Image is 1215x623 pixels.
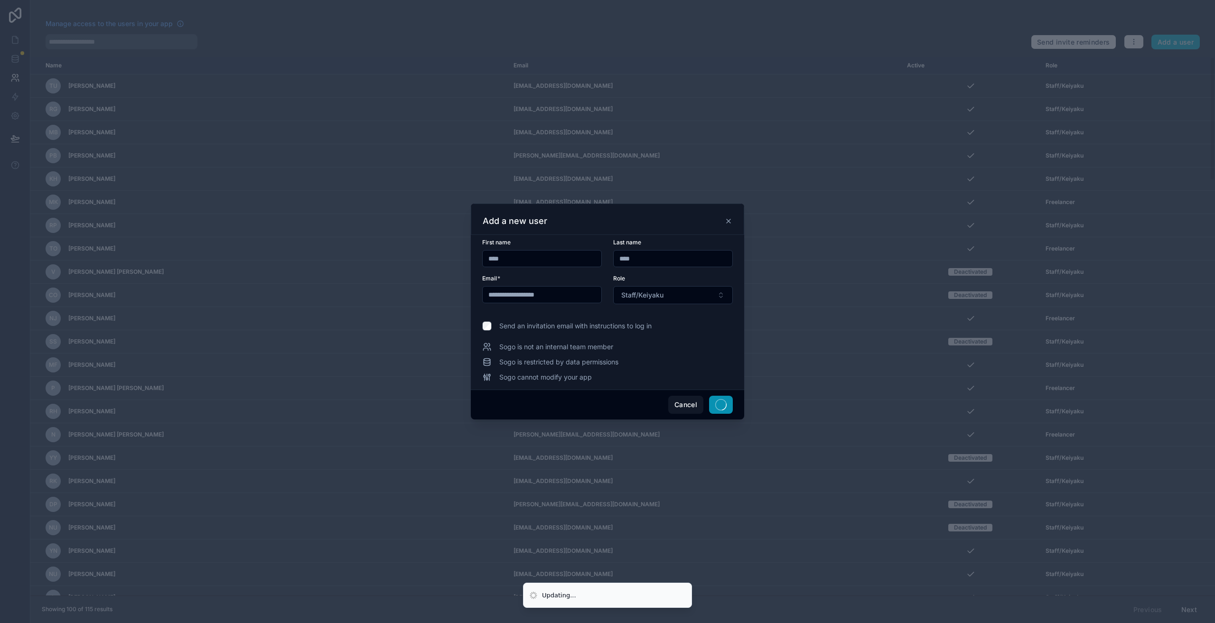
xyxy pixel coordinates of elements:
span: Sogo cannot modify your app [499,372,592,382]
h3: Add a new user [483,215,547,227]
span: Role [613,275,625,282]
span: Last name [613,239,641,246]
span: First name [482,239,511,246]
button: Cancel [668,396,703,414]
span: Email [482,275,497,282]
span: Sogo is not an internal team member [499,342,613,352]
span: Sogo is restricted by data permissions [499,357,618,367]
span: Send an invitation email with instructions to log in [499,321,652,331]
input: Send an invitation email with instructions to log in [482,321,492,331]
button: Select Button [613,286,733,304]
span: Staff/Keiyaku [621,290,664,300]
div: Updating... [542,591,576,600]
